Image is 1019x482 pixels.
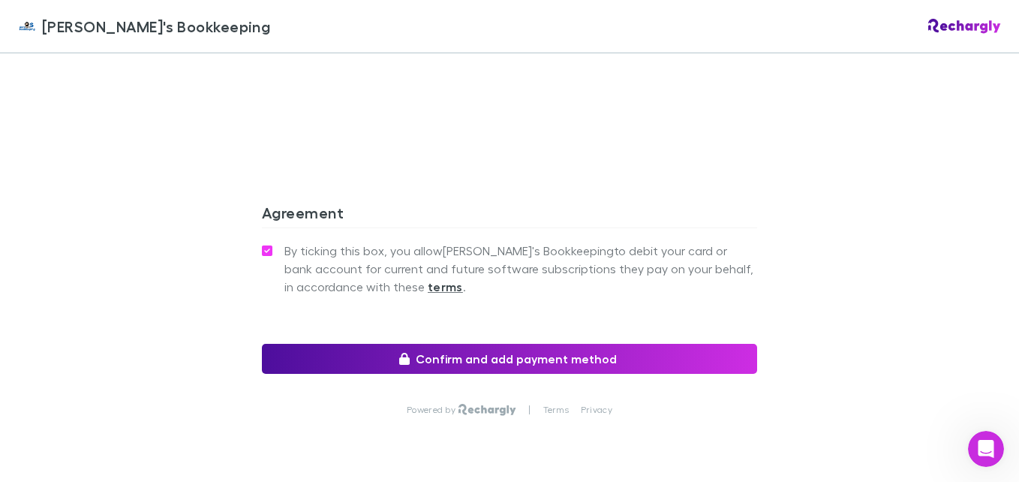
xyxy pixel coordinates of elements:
[581,404,612,416] a: Privacy
[18,17,36,35] img: Jim's Bookkeeping's Logo
[42,15,270,38] span: [PERSON_NAME]'s Bookkeeping
[407,404,458,416] p: Powered by
[528,404,531,416] p: |
[262,203,757,227] h3: Agreement
[428,279,463,294] strong: terms
[458,404,516,416] img: Rechargly Logo
[968,431,1004,467] iframe: Intercom live chat
[284,242,757,296] span: By ticking this box, you allow [PERSON_NAME]'s Bookkeeping to debit your card or bank account for...
[928,19,1001,34] img: Rechargly Logo
[262,344,757,374] button: Confirm and add payment method
[543,404,569,416] a: Terms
